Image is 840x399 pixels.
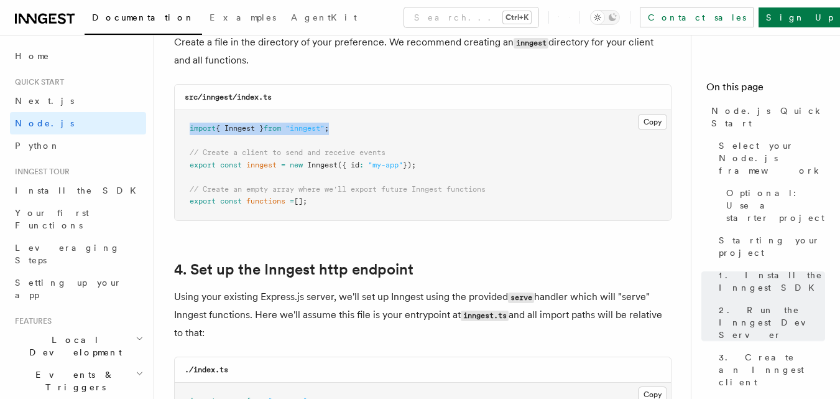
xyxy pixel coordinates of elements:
span: Next.js [15,96,74,106]
code: inngest [514,38,548,49]
a: Leveraging Steps [10,237,146,271]
button: Local Development [10,329,146,364]
span: Install the SDK [15,185,144,195]
code: serve [508,293,534,303]
span: import [190,124,216,133]
a: Contact sales [640,7,754,27]
a: Node.js [10,112,146,134]
span: const [220,197,242,205]
span: Node.js Quick Start [711,105,825,129]
a: Python [10,134,146,157]
span: "my-app" [368,161,403,169]
a: Starting your project [714,229,825,264]
span: Inngest [307,161,338,169]
span: Documentation [92,12,195,22]
span: Optional: Use a starter project [726,187,825,224]
a: Setting up your app [10,271,146,306]
button: Toggle dark mode [590,10,620,25]
span: Select your Node.js framework [719,139,825,177]
a: Home [10,45,146,67]
a: 1. Install the Inngest SDK [714,264,825,299]
kbd: Ctrl+K [503,11,531,24]
span: Setting up your app [15,278,122,300]
span: Local Development [10,334,136,359]
span: new [290,161,303,169]
a: Node.js Quick Start [706,100,825,134]
a: 2. Run the Inngest Dev Server [714,299,825,346]
a: 4. Set up the Inngest http endpoint [174,261,413,278]
a: Examples [202,4,284,34]
span: []; [294,197,307,205]
span: Python [15,141,60,151]
span: Quick start [10,77,64,87]
a: Documentation [85,4,202,35]
code: ./index.ts [185,365,228,374]
p: Create a file in the directory of your preference. We recommend creating an directory for your cl... [174,34,672,69]
span: }); [403,161,416,169]
a: Select your Node.js framework [714,134,825,182]
span: // Create a client to send and receive events [190,148,385,157]
span: Features [10,316,52,326]
a: Your first Functions [10,202,146,237]
a: AgentKit [284,4,364,34]
span: Your first Functions [15,208,89,230]
span: : [359,161,364,169]
button: Copy [638,114,667,130]
code: src/inngest/index.ts [185,93,272,101]
button: Search...Ctrl+K [404,7,538,27]
a: Optional: Use a starter project [721,182,825,229]
span: ; [325,124,329,133]
span: 1. Install the Inngest SDK [719,269,825,294]
span: ({ id [338,161,359,169]
span: inngest [246,161,277,169]
span: // Create an empty array where we'll export future Inngest functions [190,185,486,194]
span: Examples [210,12,276,22]
span: = [290,197,294,205]
span: export [190,197,216,205]
span: Inngest tour [10,167,70,177]
span: "inngest" [285,124,325,133]
span: functions [246,197,285,205]
button: Events & Triggers [10,364,146,398]
span: Events & Triggers [10,368,136,393]
span: AgentKit [291,12,357,22]
a: Next.js [10,90,146,112]
p: Using your existing Express.js server, we'll set up Inngest using the provided handler which will... [174,288,672,342]
span: Starting your project [719,234,825,259]
a: Install the SDK [10,179,146,202]
span: 3. Create an Inngest client [719,351,825,388]
span: Home [15,50,50,62]
h4: On this page [706,80,825,100]
span: { Inngest } [216,124,264,133]
code: inngest.ts [461,311,509,321]
span: Node.js [15,118,74,128]
a: 3. Create an Inngest client [714,346,825,393]
span: export [190,161,216,169]
span: from [264,124,281,133]
span: Leveraging Steps [15,243,120,265]
span: 2. Run the Inngest Dev Server [719,304,825,341]
span: = [281,161,285,169]
span: const [220,161,242,169]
